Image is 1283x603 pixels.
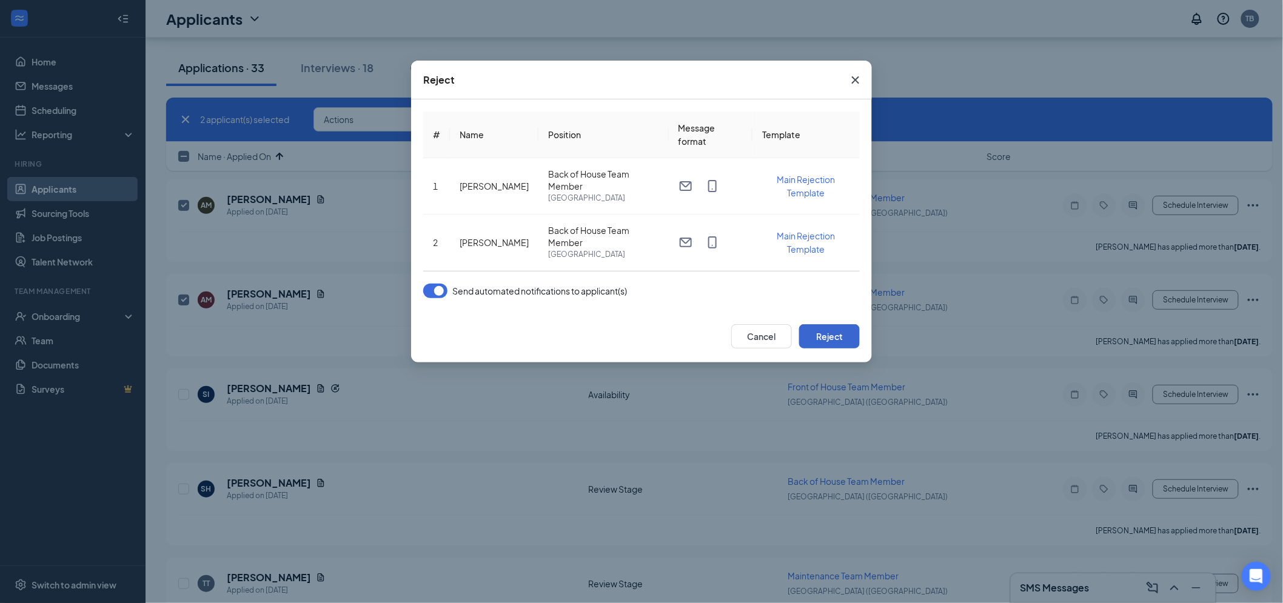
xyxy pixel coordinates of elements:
span: Send automated notifications to applicant(s) [452,284,627,298]
svg: Email [678,179,693,193]
span: 2 [433,237,438,248]
span: 1 [433,181,438,192]
svg: Email [678,235,693,250]
button: Cancel [731,324,792,348]
svg: MobileSms [705,235,720,250]
span: [GEOGRAPHIC_DATA] [548,192,659,204]
span: [GEOGRAPHIC_DATA] [548,248,659,261]
td: [PERSON_NAME] [450,215,538,271]
th: # [423,112,450,158]
th: Message format [669,112,753,158]
div: Open Intercom Messenger [1242,562,1271,591]
td: [PERSON_NAME] [450,158,538,215]
div: Reject [423,73,455,87]
button: Reject [799,324,860,348]
svg: Cross [848,73,863,87]
th: Name [450,112,538,158]
span: Main Rejection Template [777,230,836,255]
button: Main Rejection Template [762,229,850,256]
span: Main Rejection Template [777,174,836,198]
button: Close [839,61,872,99]
span: Back of House Team Member [548,224,659,248]
th: Position [538,112,669,158]
th: Template [752,112,860,158]
svg: MobileSms [705,179,720,193]
span: Back of House Team Member [548,168,659,192]
button: Main Rejection Template [762,173,850,199]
